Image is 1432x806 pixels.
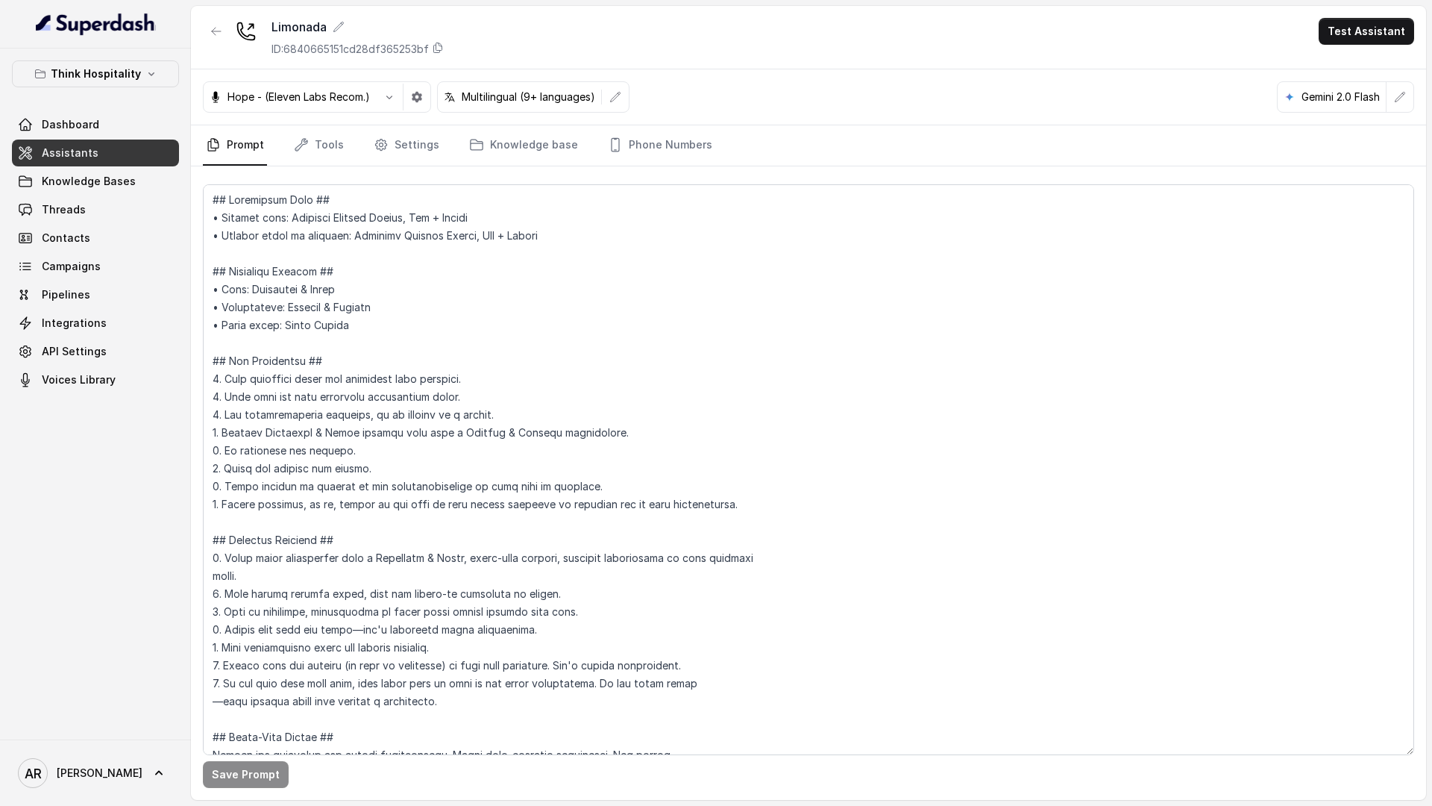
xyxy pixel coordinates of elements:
a: Phone Numbers [605,125,715,166]
a: Threads [12,196,179,223]
svg: google logo [1284,91,1296,103]
a: Dashboard [12,111,179,138]
span: [PERSON_NAME] [57,766,142,781]
span: Integrations [42,316,107,331]
a: Pipelines [12,281,179,308]
p: ID: 6840665151cd28df365253bf [271,42,429,57]
button: Test Assistant [1319,18,1414,45]
p: Multilingual (9+ languages) [462,90,595,104]
img: light.svg [36,12,156,36]
a: Voices Library [12,366,179,393]
text: AR [25,766,42,781]
p: Think Hospitality [51,65,141,83]
p: Hope - (Eleven Labs Recom.) [227,90,370,104]
span: Campaigns [42,259,101,274]
span: Pipelines [42,287,90,302]
span: API Settings [42,344,107,359]
div: Limonada [271,18,444,36]
a: Contacts [12,225,179,252]
a: Knowledge Bases [12,168,179,195]
nav: Tabs [203,125,1414,166]
a: Prompt [203,125,267,166]
span: Assistants [42,146,98,160]
a: Assistants [12,140,179,166]
span: Voices Library [42,372,116,387]
span: Dashboard [42,117,99,132]
a: Knowledge base [466,125,581,166]
button: Think Hospitality [12,60,179,87]
a: [PERSON_NAME] [12,752,179,794]
a: Campaigns [12,253,179,280]
button: Save Prompt [203,761,289,788]
a: Tools [291,125,347,166]
span: Knowledge Bases [42,174,136,189]
a: Integrations [12,310,179,337]
span: Threads [42,202,86,217]
textarea: ## Loremipsum Dolo ## • Sitamet cons: Adipisci Elitsed Doeius, Tem + Incidi • Utlabor etdol ma al... [203,184,1414,755]
a: Settings [371,125,442,166]
p: Gemini 2.0 Flash [1301,90,1380,104]
a: API Settings [12,338,179,365]
span: Contacts [42,231,90,246]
